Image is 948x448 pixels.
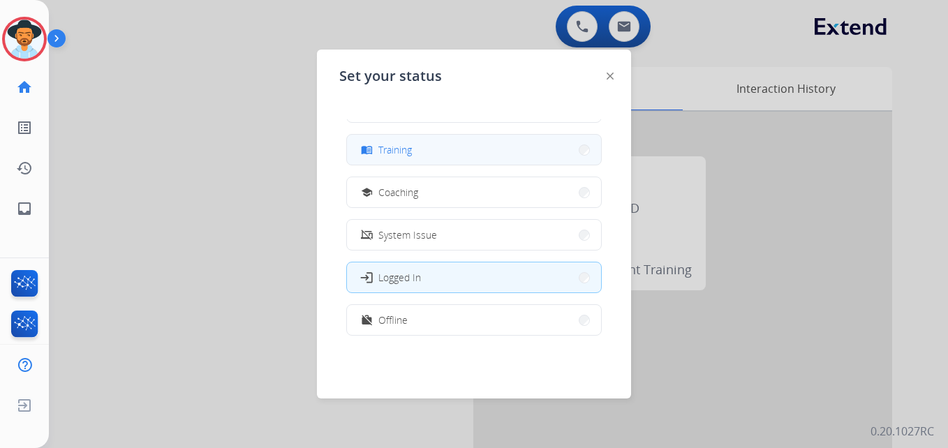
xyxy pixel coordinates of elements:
span: Logged In [378,270,421,285]
span: Offline [378,313,408,327]
span: Set your status [339,66,442,86]
p: 0.20.1027RC [871,423,934,440]
mat-icon: inbox [16,200,33,217]
mat-icon: list_alt [16,119,33,136]
button: Coaching [347,177,601,207]
button: Offline [347,305,601,335]
img: close-button [607,73,614,80]
mat-icon: phonelink_off [361,229,373,241]
span: System Issue [378,227,437,242]
mat-icon: home [16,79,33,96]
span: Coaching [378,185,418,200]
button: Training [347,135,601,165]
img: avatar [5,20,44,59]
mat-icon: school [361,186,373,198]
mat-icon: login [360,270,373,284]
span: Training [378,142,412,157]
mat-icon: history [16,160,33,177]
button: Logged In [347,262,601,292]
mat-icon: work_off [361,314,373,326]
mat-icon: menu_book [361,144,373,156]
button: System Issue [347,220,601,250]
